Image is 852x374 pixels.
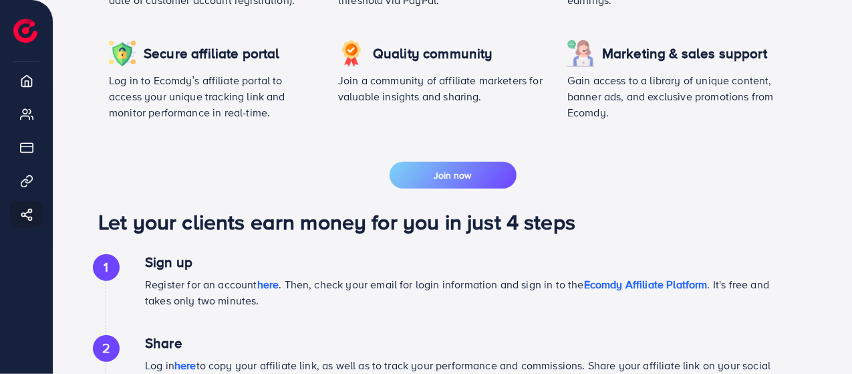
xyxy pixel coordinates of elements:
[373,45,493,62] h4: Quality community
[13,19,37,43] img: logo
[109,72,317,120] p: Log in to Ecomdy’s affiliate portal to access your unique tracking link and monitor performance i...
[145,276,787,308] p: Register for an account . Then, check your email for login information and sign in to the . It's ...
[109,40,136,67] img: icon revenue share
[567,40,594,67] img: icon revenue share
[602,45,767,62] h4: Marketing & sales support
[174,358,196,373] span: here
[338,72,546,104] p: Join a community of affiliate marketers for valuable insights and sharing.
[145,254,787,271] h4: Sign up
[338,40,365,67] img: icon revenue share
[93,254,120,281] div: 1
[434,169,472,182] span: Join now
[93,335,120,362] div: 2
[390,162,517,189] button: Join now
[98,209,807,234] h1: Let your clients earn money for you in just 4 steps
[144,45,280,62] h4: Secure affiliate portal
[145,335,787,352] h4: Share
[584,277,708,292] span: Ecomdy Affiliate Platform
[257,277,279,292] span: here
[567,72,775,120] p: Gain access to a library of unique content, banner ads, and exclusive promotions from Ecomdy.
[795,314,842,364] iframe: Chat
